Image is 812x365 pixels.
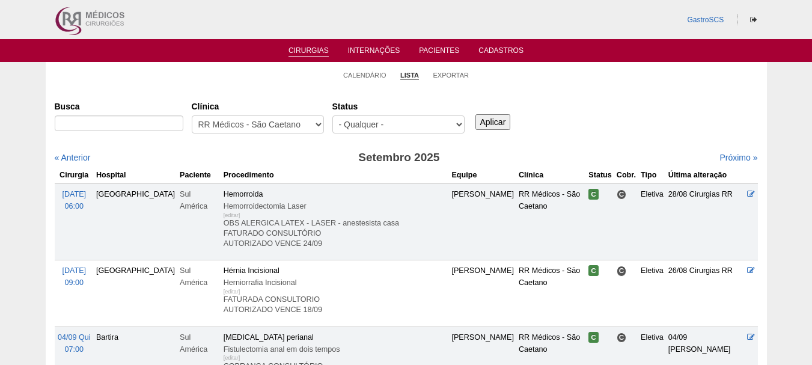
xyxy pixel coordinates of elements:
div: Herniorrafia Incisional [224,277,447,289]
a: Exportar [433,71,469,79]
p: OBS ALERGICA LATEX - LASER - anestesista casa FATURADO CONSULTÓRIO AUTORIZADO VENCE 24/09 [224,218,447,249]
span: Consultório [617,333,627,343]
a: Editar [747,333,755,342]
th: Paciente [177,167,221,184]
span: Consultório [617,189,627,200]
a: Calendário [343,71,386,79]
span: Consultório [617,266,627,276]
div: Sul América [180,331,219,355]
a: Pacientes [419,46,459,58]
span: 07:00 [64,345,84,354]
a: Internações [348,46,400,58]
td: Eletiva [638,183,666,260]
span: Confirmada [588,332,599,343]
a: Cirurgias [288,46,329,57]
td: Hérnia Incisional [221,260,450,327]
a: Editar [747,266,755,275]
label: Busca [55,100,183,112]
span: 09:00 [64,278,84,287]
div: [editar] [224,352,240,364]
th: Última alteração [666,167,745,184]
td: RR Médicos - São Caetano [516,183,586,260]
th: Cirurgia [55,167,94,184]
td: 26/08 Cirurgias RR [666,260,745,327]
div: Sul América [180,188,219,212]
td: RR Médicos - São Caetano [516,260,586,327]
td: Hemorroida [221,183,450,260]
span: Confirmada [588,265,599,276]
td: [PERSON_NAME] [449,260,516,327]
td: [GEOGRAPHIC_DATA] [94,183,177,260]
input: Digite os termos que você deseja procurar. [55,115,183,131]
th: Equipe [449,167,516,184]
td: 28/08 Cirurgias RR [666,183,745,260]
a: [DATE] 06:00 [62,190,86,210]
td: [GEOGRAPHIC_DATA] [94,260,177,327]
label: Status [332,100,465,112]
a: Editar [747,190,755,198]
th: Tipo [638,167,666,184]
h3: Setembro 2025 [223,149,575,167]
th: Cobr. [614,167,638,184]
a: [DATE] 09:00 [62,266,86,287]
td: Eletiva [638,260,666,327]
div: Hemorroidectomia Laser [224,200,447,212]
a: Próximo » [719,153,757,162]
span: 06:00 [64,202,84,210]
a: GastroSCS [687,16,724,24]
div: Sul América [180,265,219,289]
div: Fistulectomia anal em dois tempos [224,343,447,355]
span: [DATE] [62,190,86,198]
i: Sair [750,16,757,23]
td: [PERSON_NAME] [449,183,516,260]
th: Status [586,167,614,184]
span: [DATE] [62,266,86,275]
a: 04/09 Qui 07:00 [58,333,91,354]
a: « Anterior [55,153,91,162]
span: Confirmada [588,189,599,200]
div: [editar] [224,286,240,298]
p: FATURADA CONSULTORIO AUTORIZADO VENCE 18/09 [224,295,447,315]
label: Clínica [192,100,324,112]
input: Aplicar [475,114,511,130]
th: Hospital [94,167,177,184]
a: Cadastros [478,46,524,58]
div: [editar] [224,209,240,221]
th: Clínica [516,167,586,184]
a: Lista [400,71,419,80]
th: Procedimento [221,167,450,184]
span: 04/09 Qui [58,333,91,342]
